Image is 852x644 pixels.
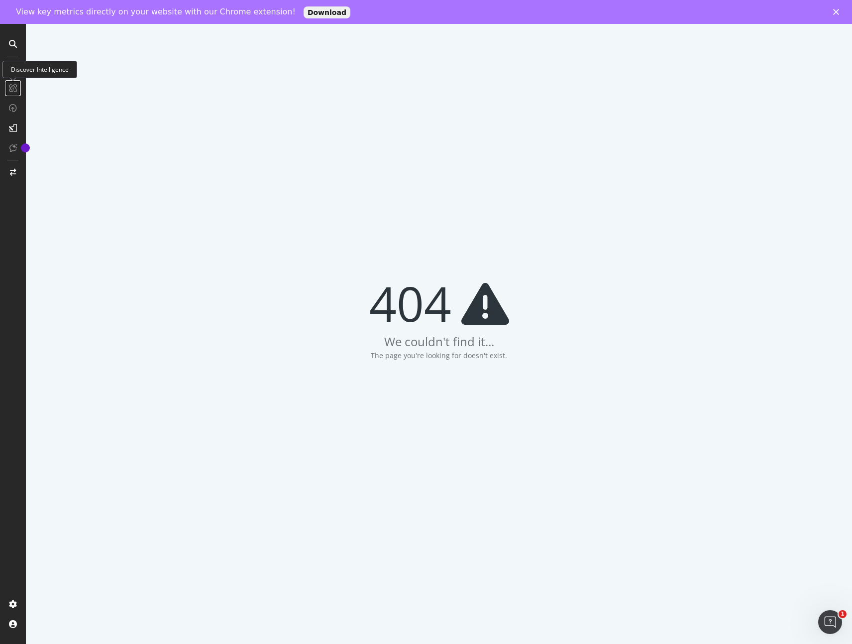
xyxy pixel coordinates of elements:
[304,6,350,18] a: Download
[818,610,842,634] iframe: Intercom live chat
[839,610,847,618] span: 1
[384,333,494,350] div: We couldn't find it...
[16,7,296,17] div: View key metrics directly on your website with our Chrome extension!
[21,143,30,152] div: Tooltip anchor
[369,278,509,328] div: 404
[2,61,77,78] div: Discover Intelligence
[371,351,507,361] div: The page you're looking for doesn't exist.
[833,9,843,15] div: Fermer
